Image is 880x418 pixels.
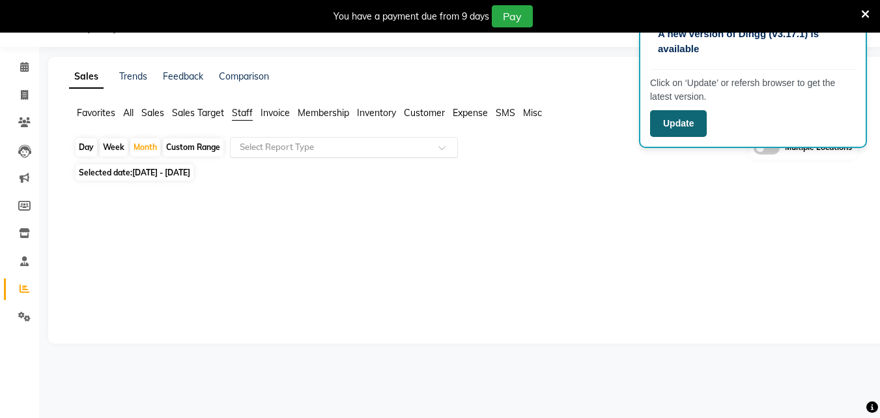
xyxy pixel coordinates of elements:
[523,107,542,119] span: Misc
[77,107,115,119] span: Favorites
[141,107,164,119] span: Sales
[119,70,147,82] a: Trends
[76,164,193,181] span: Selected date:
[219,70,269,82] a: Comparison
[163,138,223,157] div: Custom Range
[650,110,707,137] button: Update
[453,107,488,119] span: Expense
[232,107,253,119] span: Staff
[334,10,489,23] div: You have a payment due from 9 days
[123,107,134,119] span: All
[650,76,856,104] p: Click on ‘Update’ or refersh browser to get the latest version.
[298,107,349,119] span: Membership
[785,142,852,155] span: Multiple Locations
[163,70,203,82] a: Feedback
[492,5,533,27] button: Pay
[172,107,224,119] span: Sales Target
[496,107,515,119] span: SMS
[404,107,445,119] span: Customer
[76,138,97,157] div: Day
[69,65,104,89] a: Sales
[100,138,128,157] div: Week
[132,168,190,177] span: [DATE] - [DATE]
[130,138,160,157] div: Month
[261,107,290,119] span: Invoice
[658,27,848,56] p: A new version of Dingg (v3.17.1) is available
[357,107,396,119] span: Inventory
